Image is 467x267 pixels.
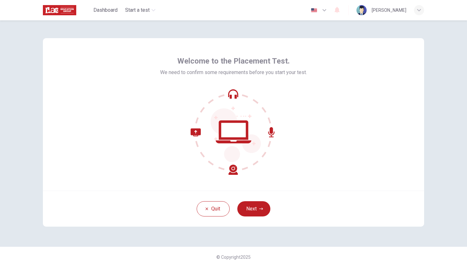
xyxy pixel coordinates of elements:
[356,5,367,15] img: Profile picture
[43,4,91,17] a: ILAC logo
[372,6,406,14] div: [PERSON_NAME]
[43,4,76,17] img: ILAC logo
[123,4,158,16] button: Start a test
[93,6,118,14] span: Dashboard
[237,201,270,216] button: Next
[216,255,251,260] span: © Copyright 2025
[91,4,120,16] button: Dashboard
[310,8,318,13] img: en
[160,69,307,76] span: We need to confirm some requirements before you start your test.
[177,56,290,66] span: Welcome to the Placement Test.
[197,201,230,216] button: Quit
[125,6,150,14] span: Start a test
